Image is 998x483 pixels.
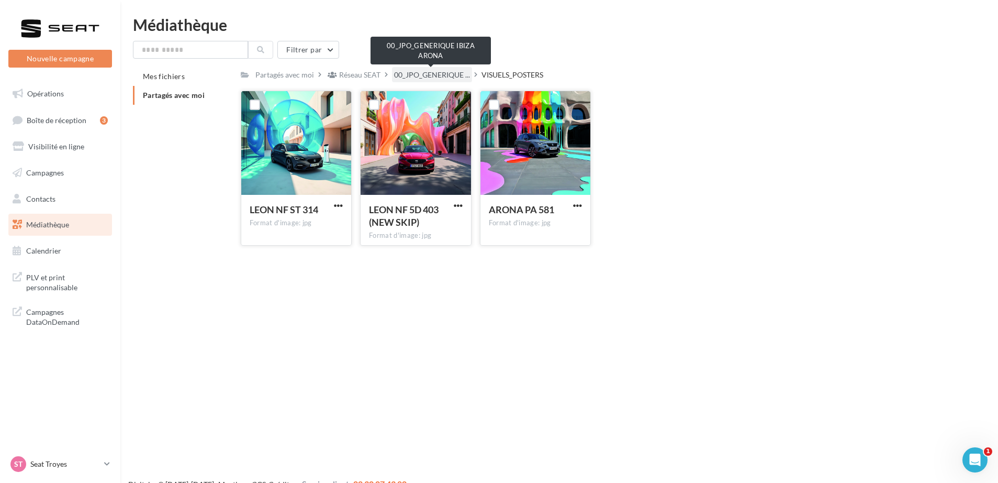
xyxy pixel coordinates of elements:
[143,72,185,81] span: Mes fichiers
[26,220,69,229] span: Médiathèque
[255,70,314,80] div: Partagés avec moi
[6,214,114,236] a: Médiathèque
[6,240,114,262] a: Calendrier
[489,204,554,215] span: ARONA PA 581
[250,218,343,228] div: Format d'image: jpg
[339,70,380,80] div: Réseau SEAT
[984,447,992,456] span: 1
[143,91,205,100] span: Partagés avec moi
[481,70,543,80] div: VISUELS_POSTERS
[277,41,339,59] button: Filtrer par
[133,17,985,32] div: Médiathèque
[394,70,470,80] span: 00_JPO_GENERIQUE ...
[26,270,108,293] span: PLV et print personnalisable
[250,204,318,215] span: LEON NF ST 314
[6,83,114,105] a: Opérations
[26,246,61,255] span: Calendrier
[28,142,84,151] span: Visibilité en ligne
[8,50,112,68] button: Nouvelle campagne
[369,231,462,240] div: Format d'image: jpg
[369,204,439,228] span: LEON NF 5D 403 (NEW SKIP)
[8,454,112,474] a: ST Seat Troyes
[100,116,108,125] div: 3
[6,109,114,131] a: Boîte de réception3
[6,188,114,210] a: Contacts
[30,459,100,469] p: Seat Troyes
[27,89,64,98] span: Opérations
[962,447,988,473] iframe: Intercom live chat
[6,266,114,297] a: PLV et print personnalisable
[371,37,491,64] div: 00_JPO_GENERIQUE IBIZA ARONA
[6,136,114,158] a: Visibilité en ligne
[6,162,114,184] a: Campagnes
[489,218,582,228] div: Format d'image: jpg
[26,305,108,327] span: Campagnes DataOnDemand
[26,194,55,203] span: Contacts
[6,301,114,332] a: Campagnes DataOnDemand
[26,168,64,177] span: Campagnes
[27,115,86,124] span: Boîte de réception
[14,459,23,469] span: ST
